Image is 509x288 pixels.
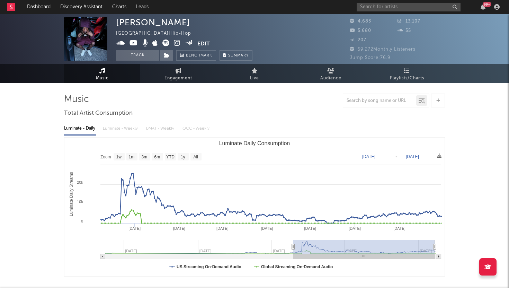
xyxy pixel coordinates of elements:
span: 4,683 [350,19,371,24]
text: 1w [116,155,122,159]
text: 10k [77,200,83,204]
span: 13,107 [398,19,420,24]
a: Live [216,64,293,83]
div: Luminate - Daily [64,123,96,134]
text: 0 [81,219,83,223]
span: Total Artist Consumption [64,109,133,117]
a: Playlists/Charts [369,64,445,83]
text: 1y [181,155,185,159]
button: 99+ [481,4,485,10]
text: YTD [166,155,175,159]
a: Benchmark [176,50,216,61]
span: 5,680 [350,28,371,33]
a: Engagement [140,64,216,83]
button: Edit [197,40,210,48]
span: Engagement [164,74,192,82]
text: [DATE] [362,154,375,159]
span: Music [96,74,109,82]
input: Search for artists [357,3,461,11]
div: [PERSON_NAME] [116,17,190,27]
div: 99 + [483,2,491,7]
input: Search by song name or URL [343,98,416,104]
button: Summary [220,50,252,61]
text: [DATE] [216,226,229,230]
text: All [193,155,198,159]
text: [DATE] [349,226,361,230]
text: [DATE] [128,226,141,230]
text: 1m [129,155,135,159]
text: Luminate Daily Consumption [219,140,290,146]
span: 55 [398,28,411,33]
text: Luminate Daily Streams [69,172,74,216]
a: Music [64,64,140,83]
span: Live [250,74,259,82]
text: US Streaming On-Demand Audio [177,264,241,269]
text: 6m [154,155,160,159]
span: Playlists/Charts [390,74,424,82]
button: Track [116,50,159,61]
text: 20k [77,180,83,184]
span: 207 [350,38,366,42]
div: [GEOGRAPHIC_DATA] | Hip-Hop [116,29,199,38]
span: Jump Score: 76.9 [350,55,391,60]
text: [DATE] [261,226,273,230]
span: 59,272 Monthly Listeners [350,47,416,52]
text: [DATE] [393,226,405,230]
text: [DATE] [304,226,316,230]
text: Global Streaming On-Demand Audio [261,264,333,269]
span: Audience [320,74,341,82]
text: [DATE] [173,226,185,230]
text: → [394,154,398,159]
a: Audience [293,64,369,83]
text: [DATE] [406,154,419,159]
text: Zoom [100,155,111,159]
svg: Luminate Daily Consumption [64,138,445,276]
span: Benchmark [186,52,212,60]
text: 3m [142,155,148,159]
span: Summary [228,54,249,58]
